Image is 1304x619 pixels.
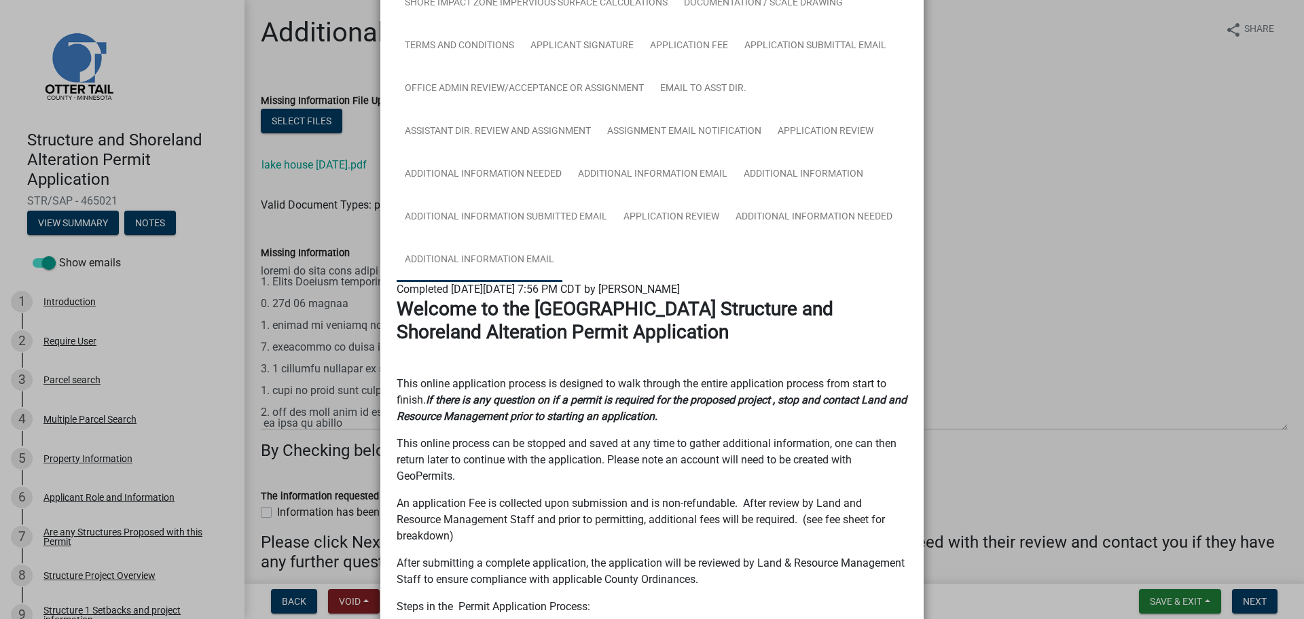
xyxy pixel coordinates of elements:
[769,110,882,154] a: Application Review
[397,67,652,111] a: Office Admin Review/Acceptance or Assignment
[736,153,871,196] a: Additional Information
[570,153,736,196] a: Additional Information Email
[397,393,907,423] strong: If there is any question on if a permit is required for the proposed project , stop and contact L...
[522,24,642,68] a: Applicant Signature
[397,495,907,544] p: An application Fee is collected upon submission and is non-refundable. After review by Land and R...
[642,24,736,68] a: Application Fee
[397,283,680,296] span: Completed [DATE][DATE] 7:56 PM CDT by [PERSON_NAME]
[736,24,894,68] a: Application Submittal Email
[397,238,562,282] a: Additional Information Email
[397,153,570,196] a: Additional Information Needed
[397,436,907,484] p: This online process can be stopped and saved at any time to gather additional information, one ca...
[397,599,907,615] p: Steps in the Permit Application Process:
[397,555,907,588] p: After submitting a complete application, the application will be reviewed by Land & Resource Mana...
[397,110,599,154] a: Assistant Dir. Review and Assignment
[397,376,907,425] p: This online application process is designed to walk through the entire application process from s...
[397,298,833,343] strong: Welcome to the [GEOGRAPHIC_DATA] Structure and Shoreland Alteration Permit Application
[652,67,755,111] a: Email to Asst Dir.
[397,24,522,68] a: Terms and Conditions
[727,196,901,239] a: Additional Information Needed
[599,110,769,154] a: Assignment Email Notification
[397,196,615,239] a: Additional Information Submitted Email
[615,196,727,239] a: Application Review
